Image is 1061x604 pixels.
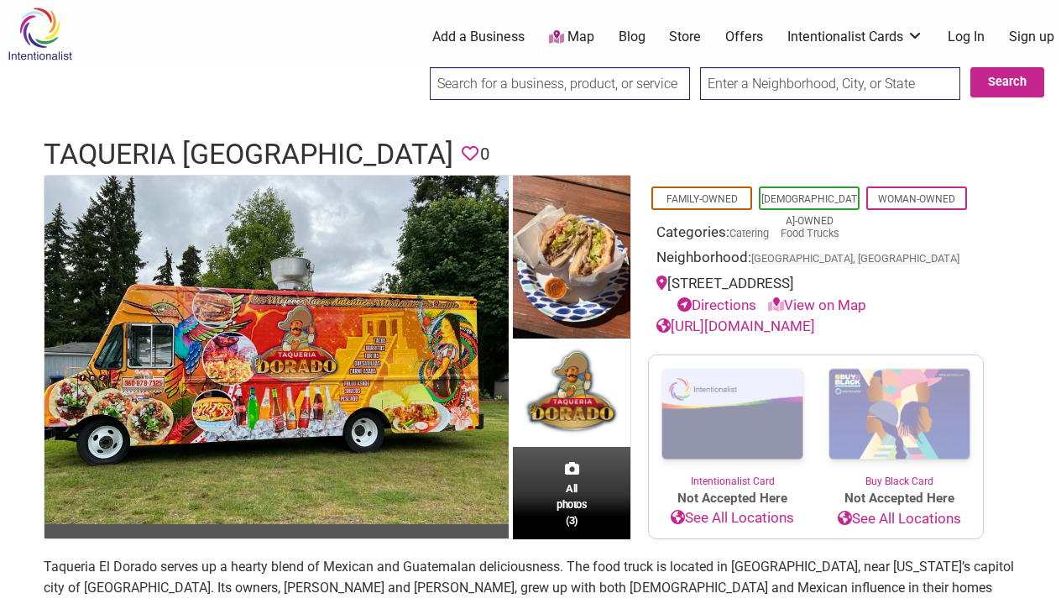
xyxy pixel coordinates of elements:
div: Categories: [656,222,975,248]
a: Buy Black Card [816,355,983,490]
a: Intentionalist Card [649,355,816,489]
a: Catering [729,227,769,239]
a: Add a Business [432,28,525,46]
div: [STREET_ADDRESS] [656,273,975,316]
a: Blog [619,28,645,46]
img: Taqueria el dorado sandwich [513,176,630,344]
input: Enter a Neighborhood, City, or State [700,67,960,100]
a: Offers [725,28,763,46]
span: All photos (3) [557,481,587,528]
a: [URL][DOMAIN_NAME] [656,318,815,334]
a: Map [549,28,594,47]
div: Neighborhood: [656,247,975,273]
a: See All Locations [816,508,983,530]
a: Log In [948,28,985,46]
img: taqueria el dorado logo [513,343,630,447]
img: Buy Black Card [816,355,983,475]
a: Directions [677,297,756,313]
a: View on Map [768,297,866,313]
a: Sign up [1009,28,1054,46]
a: [DEMOGRAPHIC_DATA]-Owned [761,193,857,227]
span: [GEOGRAPHIC_DATA], [GEOGRAPHIC_DATA] [751,254,959,265]
a: Intentionalist Cards [787,28,923,46]
input: Search for a business, product, or service [430,67,690,100]
h1: Taqueria [GEOGRAPHIC_DATA] [44,134,453,175]
button: Search [970,67,1044,97]
a: See All Locations [649,507,816,529]
img: Intentionalist Card [649,355,816,474]
a: Food Trucks [781,227,839,239]
span: Not Accepted Here [649,489,816,508]
img: Taqueria el dorado truck [44,176,509,524]
span: Not Accepted Here [816,489,983,508]
a: Family-Owned [666,193,738,205]
a: Store [669,28,701,46]
span: 0 [480,141,489,167]
a: Woman-Owned [878,193,955,205]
